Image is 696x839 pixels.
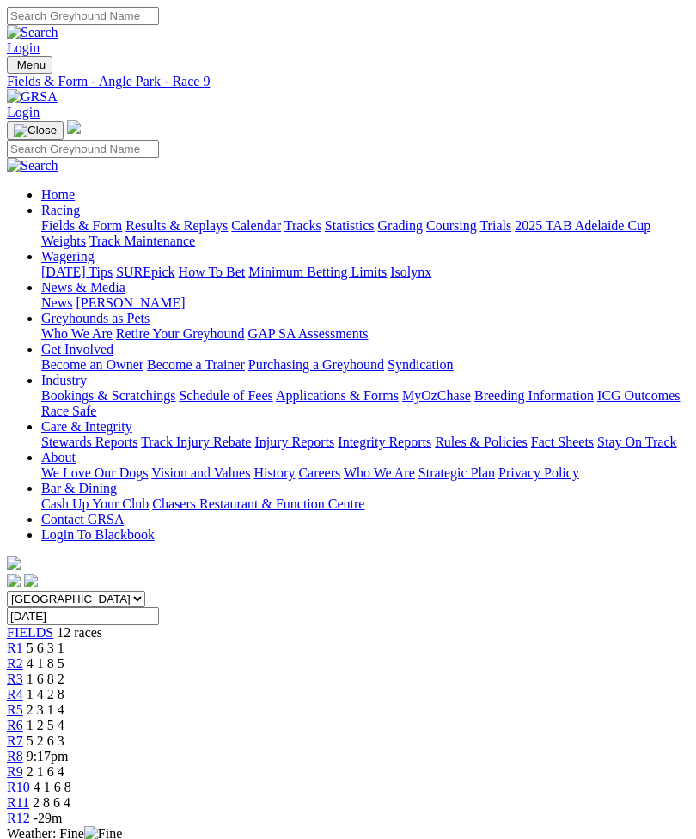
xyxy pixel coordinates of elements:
[7,641,23,655] span: R1
[7,780,30,794] span: R10
[41,280,125,295] a: News & Media
[7,702,23,717] a: R5
[276,388,399,403] a: Applications & Forms
[41,481,117,495] a: Bar & Dining
[41,388,175,403] a: Bookings & Scratchings
[33,795,70,810] span: 2 8 6 4
[231,218,281,233] a: Calendar
[7,687,23,702] a: R4
[41,388,689,419] div: Industry
[325,218,375,233] a: Statistics
[41,249,95,264] a: Wagering
[298,465,340,480] a: Careers
[7,733,23,748] a: R7
[27,656,64,671] span: 4 1 8 5
[152,496,364,511] a: Chasers Restaurant & Function Centre
[27,749,69,763] span: 9:17pm
[7,89,58,105] img: GRSA
[67,120,81,134] img: logo-grsa-white.png
[41,203,80,217] a: Racing
[41,218,689,249] div: Racing
[41,450,76,465] a: About
[338,435,431,449] a: Integrity Reports
[27,641,64,655] span: 5 6 3 1
[7,7,159,25] input: Search
[515,218,650,233] a: 2025 TAB Adelaide Cup
[7,574,21,587] img: facebook.svg
[254,435,334,449] a: Injury Reports
[253,465,295,480] a: History
[24,574,38,587] img: twitter.svg
[116,264,174,279] a: SUREpick
[116,326,245,341] a: Retire Your Greyhound
[418,465,495,480] a: Strategic Plan
[7,56,52,74] button: Toggle navigation
[27,733,64,748] span: 5 2 6 3
[7,656,23,671] a: R2
[41,373,87,387] a: Industry
[531,435,594,449] a: Fact Sheets
[41,465,689,481] div: About
[41,326,113,341] a: Who We Are
[474,388,594,403] a: Breeding Information
[17,58,46,71] span: Menu
[284,218,321,233] a: Tracks
[390,264,431,279] a: Isolynx
[7,40,40,55] a: Login
[41,326,689,342] div: Greyhounds as Pets
[41,435,137,449] a: Stewards Reports
[41,342,113,356] a: Get Involved
[248,357,384,372] a: Purchasing a Greyhound
[7,25,58,40] img: Search
[41,357,143,372] a: Become an Owner
[7,718,23,733] a: R6
[41,404,96,418] a: Race Safe
[388,357,453,372] a: Syndication
[41,357,689,373] div: Get Involved
[41,295,689,311] div: News & Media
[27,687,64,702] span: 1 4 2 8
[27,702,64,717] span: 2 3 1 4
[76,295,185,310] a: [PERSON_NAME]
[7,556,21,570] img: logo-grsa-white.png
[498,465,579,480] a: Privacy Policy
[435,435,528,449] a: Rules & Policies
[41,496,689,512] div: Bar & Dining
[7,121,64,140] button: Toggle navigation
[34,780,71,794] span: 4 1 6 8
[41,512,124,526] a: Contact GRSA
[41,496,149,511] a: Cash Up Your Club
[7,749,23,763] span: R8
[57,625,102,640] span: 12 races
[7,158,58,173] img: Search
[597,388,680,403] a: ICG Outcomes
[151,465,250,480] a: Vision and Values
[41,527,155,542] a: Login To Blackbook
[141,435,251,449] a: Track Injury Rebate
[89,234,195,248] a: Track Maintenance
[41,218,122,233] a: Fields & Form
[7,811,30,825] a: R12
[7,74,689,89] a: Fields & Form - Angle Park - Race 9
[7,672,23,686] a: R3
[597,435,676,449] a: Stay On Track
[27,764,64,779] span: 2 1 6 4
[41,264,113,279] a: [DATE] Tips
[479,218,511,233] a: Trials
[7,625,53,640] span: FIELDS
[7,105,40,119] a: Login
[41,465,148,480] a: We Love Our Dogs
[41,435,689,450] div: Care & Integrity
[344,465,415,480] a: Who We Are
[125,218,228,233] a: Results & Replays
[41,187,75,202] a: Home
[7,795,29,810] a: R11
[179,388,272,403] a: Schedule of Fees
[179,264,246,279] a: How To Bet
